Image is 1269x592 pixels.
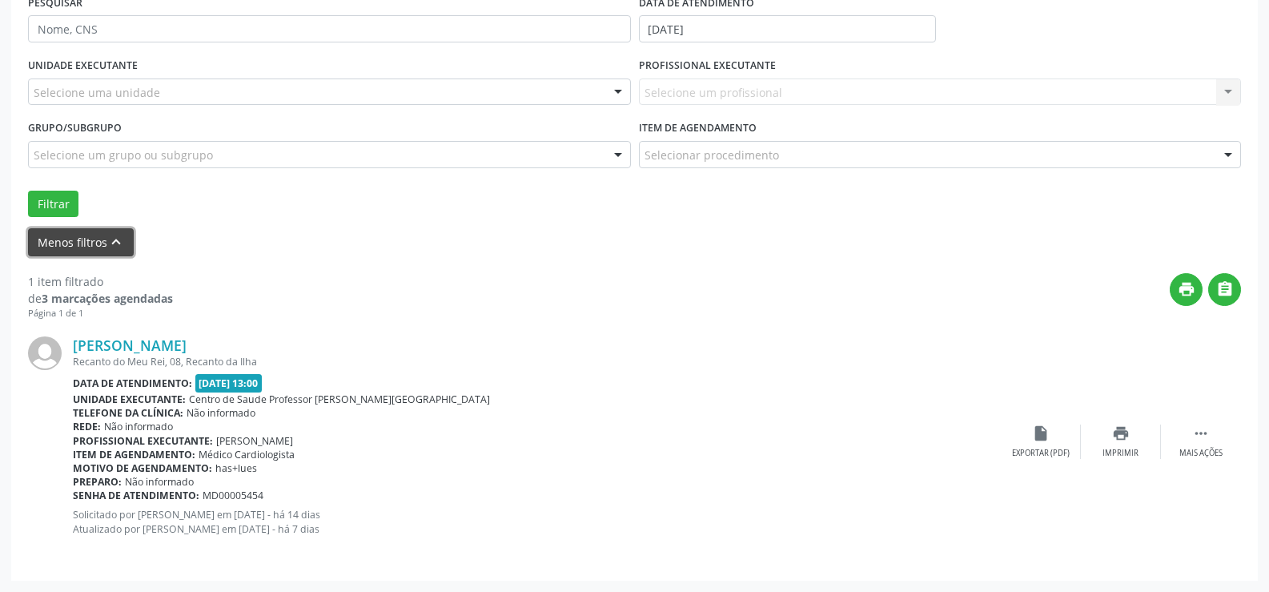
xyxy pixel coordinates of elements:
button:  [1208,273,1241,306]
div: Recanto do Meu Rei, 08, Recanto da Ilha [73,355,1001,368]
span: [DATE] 13:00 [195,374,263,393]
input: Nome, CNS [28,15,631,42]
div: Exportar (PDF) [1012,448,1070,459]
button: Filtrar [28,191,78,218]
label: Item de agendamento [639,116,757,141]
i:  [1192,425,1210,442]
i: keyboard_arrow_up [107,233,125,251]
p: Solicitado por [PERSON_NAME] em [DATE] - há 14 dias Atualizado por [PERSON_NAME] em [DATE] - há 7... [73,508,1001,535]
b: Motivo de agendamento: [73,461,212,475]
strong: 3 marcações agendadas [42,291,173,306]
button: print [1170,273,1203,306]
span: Não informado [125,475,194,489]
input: Selecione um intervalo [639,15,936,42]
b: Rede: [73,420,101,433]
span: Médico Cardiologista [199,448,295,461]
div: Imprimir [1102,448,1138,459]
span: Selecionar procedimento [645,147,779,163]
div: de [28,290,173,307]
div: 1 item filtrado [28,273,173,290]
span: has+lues [215,461,257,475]
span: Centro de Saude Professor [PERSON_NAME][GEOGRAPHIC_DATA] [189,393,490,406]
label: PROFISSIONAL EXECUTANTE [639,54,776,79]
i: insert_drive_file [1032,425,1050,442]
b: Profissional executante: [73,434,213,448]
span: [PERSON_NAME] [216,434,293,448]
span: MD00005454 [203,489,263,502]
span: Não informado [187,406,255,420]
i: print [1178,280,1195,298]
b: Senha de atendimento: [73,489,199,502]
span: Selecione uma unidade [34,84,160,101]
div: Página 1 de 1 [28,307,173,320]
label: UNIDADE EXECUTANTE [28,54,138,79]
label: Grupo/Subgrupo [28,116,122,141]
b: Preparo: [73,475,122,489]
b: Item de agendamento: [73,448,195,461]
a: [PERSON_NAME] [73,336,187,354]
b: Data de atendimento: [73,377,192,390]
button: Menos filtroskeyboard_arrow_up [28,228,134,256]
i: print [1112,425,1130,442]
img: img [28,336,62,370]
span: Selecione um grupo ou subgrupo [34,147,213,163]
b: Unidade executante: [73,393,186,406]
b: Telefone da clínica: [73,406,183,420]
i:  [1216,280,1234,298]
span: Não informado [104,420,173,433]
div: Mais ações [1179,448,1223,459]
